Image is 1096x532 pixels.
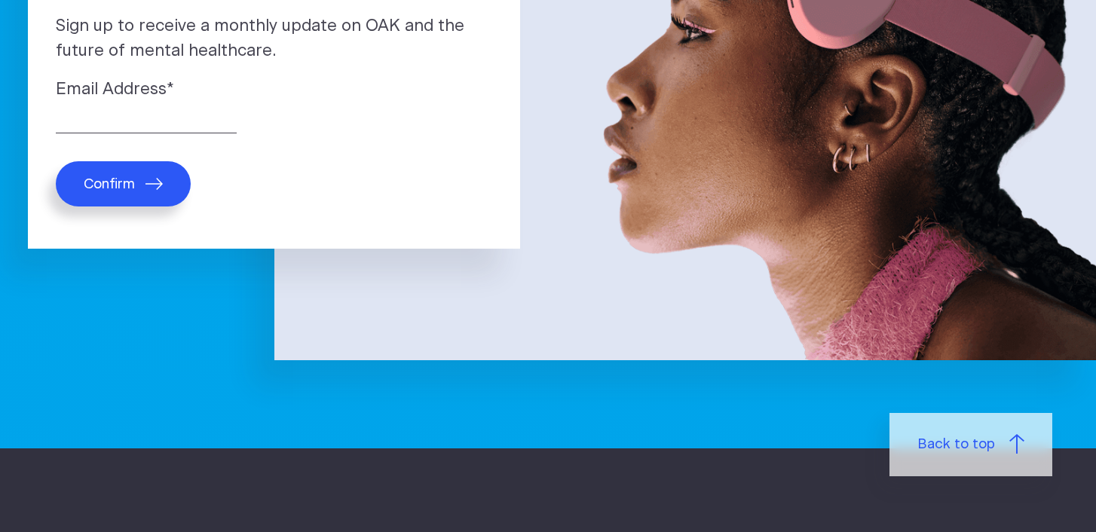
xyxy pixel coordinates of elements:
span: Confirm [84,176,135,193]
span: Back to top [917,434,995,455]
a: Back to top [889,413,1052,476]
p: Sign up to receive a monthly update on OAK and the future of mental healthcare. [56,14,492,63]
button: Confirm [56,161,191,206]
label: Email Address [56,78,492,102]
